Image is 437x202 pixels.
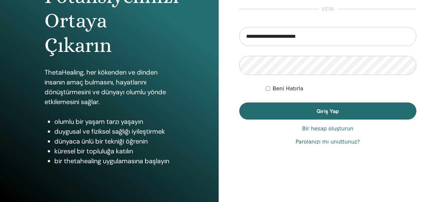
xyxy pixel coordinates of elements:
button: Giriş Yap [239,102,417,120]
a: Bir hesap oluşturun [302,125,353,133]
font: bir thetahealing uygulamasına başlayın [54,157,169,165]
div: Beni süresiz olarak veya manuel olarak çıkış yapana kadar kimlik doğrulamalı tut [266,85,416,93]
font: ThetaHealing, her kökenden ve dinden insanın amaç bulmasını, hayatlarını dönüştürmesini ve dünyay... [45,68,166,106]
font: Beni Hatırla [273,85,303,92]
a: Parolanızı mı unuttunuz? [296,138,360,146]
font: veya [321,6,334,12]
font: duygusal ve fiziksel sağlığı iyileştirmek [54,127,165,136]
font: dünyaca ünlü bir tekniği öğrenin [54,137,148,146]
font: küresel bir topluluğa katılın [54,147,133,155]
font: Giriş Yap [317,108,339,115]
font: olumlu bir yaşam tarzı yaşayın [54,117,143,126]
font: Bir hesap oluşturun [302,125,353,132]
